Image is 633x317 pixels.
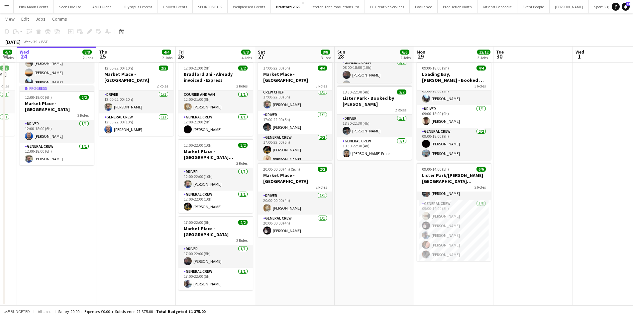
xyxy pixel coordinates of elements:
button: Chilled Events [158,0,193,13]
span: Sun [337,49,345,55]
button: EC Creative Services [365,0,410,13]
h3: Market Place - [GEOGRAPHIC_DATA] [178,226,253,238]
span: 1 [575,53,584,60]
span: 4/4 [3,50,12,55]
span: 17:00-22:00 (5h) [263,66,290,71]
span: Edit [21,16,29,22]
app-job-card: 12:00-22:00 (10h)2/2Market Place - [GEOGRAPHIC_DATA]2 RolesDriver1/112:00-22:00 (10h)[PERSON_NAME... [99,62,173,136]
span: 4/4 [162,50,171,55]
span: 8/8 [82,50,92,55]
h3: Market Place - [GEOGRAPHIC_DATA][PERSON_NAME] 5 hour CC [178,148,253,160]
span: 2 Roles [395,107,406,112]
div: 2 Jobs [83,55,93,60]
span: Sat [258,49,265,55]
span: 2/2 [318,167,327,172]
span: 26 [177,53,184,60]
span: 8/8 [241,50,251,55]
span: 09:00-18:00 (9h) [422,66,449,71]
app-card-role: General Crew1/112:00-22:00 (10h)[PERSON_NAME] [178,191,253,213]
app-card-role: General Crew2/209:00-18:00 (9h)[PERSON_NAME][PERSON_NAME] [417,128,491,160]
span: 24 [19,53,29,60]
span: 2/2 [397,89,406,94]
app-job-card: 17:00-22:00 (5h)2/2Market Place - [GEOGRAPHIC_DATA]2 RolesDriver1/117:00-22:00 (5h)[PERSON_NAME]G... [178,216,253,290]
span: 2/2 [159,66,168,71]
button: Budgeted [3,308,31,315]
span: 12:00-22:00 (10h) [104,66,133,71]
span: 6/6 [476,167,486,172]
app-card-role: General Crew2/208:00-18:00 (10h)[PERSON_NAME][PERSON_NAME] [337,59,412,91]
app-job-card: 18:30-22:30 (4h)2/2Lister Park - Booked by [PERSON_NAME]2 RolesDriver1/118:30-22:30 (4h)[PERSON_N... [337,85,412,160]
span: 29 [416,53,425,60]
app-card-role: Driver1/109:00-18:00 (9h)[PERSON_NAME] [417,105,491,128]
app-card-role: Crew Chief1/117:00-22:00 (5h)[PERSON_NAME] [258,88,332,111]
span: 17:00-22:00 (5h) [184,220,211,225]
a: Edit [19,15,32,23]
span: Thu [99,49,107,55]
span: 20:00-00:00 (4h) (Sun) [263,167,300,172]
span: Comms [52,16,67,22]
div: In progress12:00-18:00 (6h)2/2Market Place - [GEOGRAPHIC_DATA]2 RolesDriver1/112:00-18:00 (6h)[PE... [20,85,94,165]
span: Wed [20,49,29,55]
app-card-role: General Crew1/120:00-00:00 (4h)[PERSON_NAME] [258,215,332,237]
span: Mon [417,49,425,55]
span: 2/2 [79,95,89,100]
div: 20:00-00:00 (4h) (Sun)2/2Market Place - [GEOGRAPHIC_DATA]2 RolesDriver1/120:00-00:00 (4h)[PERSON_... [258,163,332,237]
span: 4/4 [318,66,327,71]
app-card-role: General Crew2/217:00-22:00 (5h)[PERSON_NAME][PERSON_NAME] [258,134,332,166]
h3: Market Place - [GEOGRAPHIC_DATA] [258,172,332,184]
div: In progress [20,85,94,91]
span: 2 Roles [77,113,89,118]
button: Event People [517,0,550,13]
span: 2/2 [238,66,248,71]
app-card-role: General Crew5/509:00-14:00 (5h)[PERSON_NAME][PERSON_NAME][PERSON_NAME][PERSON_NAME][PERSON_NAME] [417,200,491,261]
button: Olympus Express [118,0,158,13]
app-job-card: 12:00-21:00 (9h)2/2Bradford Uni - Already invoiced - Express2 RolesCourier and Van1/112:00-21:00 ... [178,62,253,136]
div: [DATE] [5,39,21,45]
app-card-role: Courier and Van1/112:00-21:00 (9h)[PERSON_NAME] [178,91,253,113]
app-job-card: 09:00-18:00 (9h)4/4Loading Bay, [PERSON_NAME] - Booked by [PERSON_NAME]3 RolesCrew Chief1/109:00-... [417,62,491,160]
button: Evallance [410,0,438,13]
span: 2 Roles [236,238,248,243]
app-card-role: Driver1/118:30-22:30 (4h)[PERSON_NAME] [337,115,412,137]
span: Week 39 [22,39,39,44]
span: 25 [98,53,107,60]
div: 3 Jobs [321,55,331,60]
div: 4 Jobs [242,55,252,60]
app-job-card: 12:00-22:00 (10h)2/2Market Place - [GEOGRAPHIC_DATA][PERSON_NAME] 5 hour CC2 RolesDriver1/112:00-... [178,139,253,213]
button: Kit and Caboodle [477,0,517,13]
span: 6/6 [400,50,409,55]
span: All jobs [37,309,53,314]
app-card-role: Driver1/120:00-00:00 (4h)[PERSON_NAME] [258,192,332,215]
h3: Loading Bay, [PERSON_NAME] - Booked by [PERSON_NAME] [417,71,491,83]
h3: Lister Park/[PERSON_NAME][GEOGRAPHIC_DATA][PERSON_NAME][GEOGRAPHIC_DATA] is CC [417,172,491,184]
span: 30 [495,53,504,60]
app-job-card: 09:00-14:00 (5h)6/6Lister Park/[PERSON_NAME][GEOGRAPHIC_DATA][PERSON_NAME][GEOGRAPHIC_DATA] is CC... [417,163,491,261]
a: 24 [622,3,630,11]
span: 12:00-18:00 (6h) [25,95,52,100]
span: 2 Roles [475,185,486,190]
span: Total Budgeted £1 375.00 [156,309,205,314]
button: Bradford 2025 [271,0,306,13]
app-card-role: Driver1/112:00-22:00 (10h)[PERSON_NAME] [99,91,173,113]
button: AMCI Global [87,0,118,13]
app-card-role: General Crew1/112:00-18:00 (6h)[PERSON_NAME] [20,143,94,165]
span: 2/2 [238,143,248,148]
span: View [5,16,15,22]
app-job-card: 17:00-22:00 (5h)4/4Market Place - [GEOGRAPHIC_DATA]3 RolesCrew Chief1/117:00-22:00 (5h)[PERSON_NA... [258,62,332,160]
span: 4/4 [476,66,486,71]
app-card-role: Crew Chief1/109:00-18:00 (9h)[PERSON_NAME] [417,82,491,105]
button: Wellpleased Events [228,0,271,13]
span: Tue [496,49,504,55]
div: 2 Jobs [162,55,172,60]
div: 2 Jobs [400,55,411,60]
span: 2 Roles [157,83,168,88]
span: 2 Roles [236,161,248,166]
h3: Market Place - [GEOGRAPHIC_DATA] [258,71,332,83]
h3: Lister Park - Booked by [PERSON_NAME] [337,95,412,107]
span: 2/2 [238,220,248,225]
app-card-role: Driver1/117:00-22:00 (5h)[PERSON_NAME] [258,111,332,134]
a: Jobs [33,15,48,23]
